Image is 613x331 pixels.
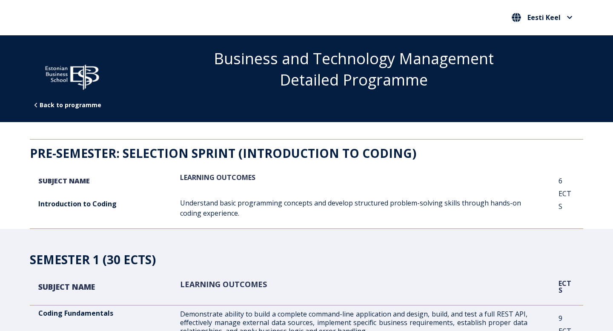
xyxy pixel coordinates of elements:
span: ECTS [559,279,571,295]
span: LEARNING OUTCOMES [180,279,267,289]
strong: SUBJECT NAME [38,176,90,185]
span: Coding Fundamentals [38,308,113,318]
h2: SEMESTER 1 (30 ECTS) [30,251,583,268]
span: Community for Growth and Resp [133,37,238,47]
img: ebs_logo2016_white [38,58,106,92]
button: Eesti Keel [510,11,575,24]
h2: PRE-SEMESTER: SELECTION SPRINT (INTRODUCTION TO CODING) [30,144,583,162]
p: Understand basic programming concepts and develop structured problem-solving skills through hands... [180,198,527,218]
a: Back to programme [40,101,101,109]
strong: SUBJECT NAME [38,282,95,292]
nav: Vali oma keel [510,11,575,25]
span: 6 ECTS [559,176,571,211]
span: Eesti Keel [527,14,561,21]
span: Introduction to Coding [38,199,117,208]
span: LEARNING OUTCOMES [180,173,255,182]
span: Business and Technology Management Detailed Programme [214,48,494,90]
